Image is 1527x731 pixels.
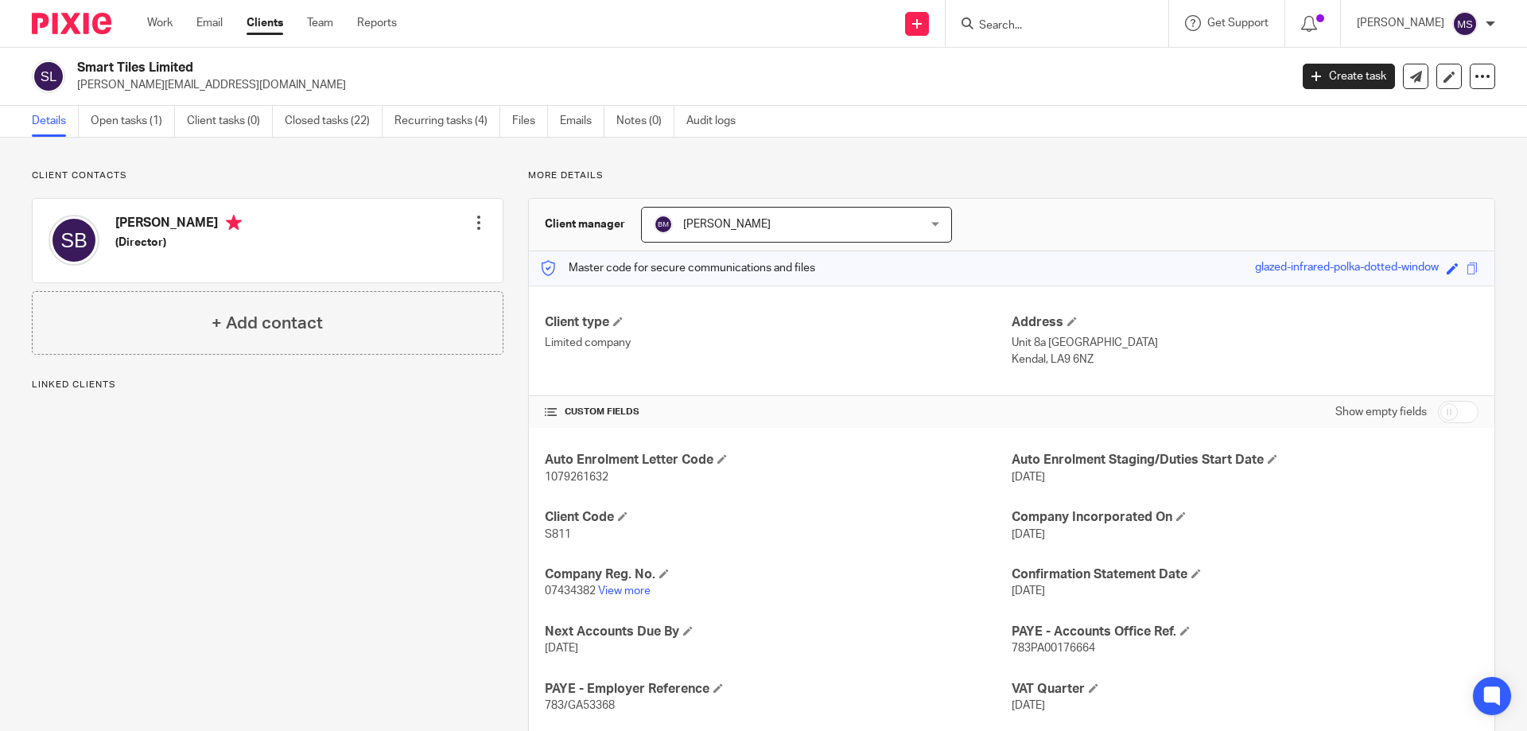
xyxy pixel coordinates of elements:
a: Create task [1303,64,1395,89]
h4: PAYE - Employer Reference [545,681,1012,698]
label: Show empty fields [1335,404,1427,420]
a: Work [147,15,173,31]
h4: Company Incorporated On [1012,509,1478,526]
span: [DATE] [545,643,578,654]
span: [DATE] [1012,472,1045,483]
a: Details [32,106,79,137]
a: Client tasks (0) [187,106,273,137]
a: Audit logs [686,106,748,137]
span: 783/GA53368 [545,700,615,711]
i: Primary [226,215,242,231]
p: [PERSON_NAME] [1357,15,1444,31]
p: Linked clients [32,379,503,391]
h4: + Add contact [212,311,323,336]
span: 783PA00176664 [1012,643,1095,654]
a: Files [512,106,548,137]
a: Closed tasks (22) [285,106,383,137]
a: Emails [560,106,604,137]
span: 1079261632 [545,472,608,483]
a: View more [598,585,651,597]
h4: Company Reg. No. [545,566,1012,583]
p: Client contacts [32,169,503,182]
span: S811 [545,529,571,540]
a: Team [307,15,333,31]
span: Get Support [1207,17,1269,29]
h3: Client manager [545,216,625,232]
p: [PERSON_NAME][EMAIL_ADDRESS][DOMAIN_NAME] [77,77,1279,93]
p: Master code for secure communications and files [541,260,815,276]
h4: Address [1012,314,1478,331]
h4: PAYE - Accounts Office Ref. [1012,624,1478,640]
h4: [PERSON_NAME] [115,215,242,235]
a: Email [196,15,223,31]
a: Open tasks (1) [91,106,175,137]
h4: VAT Quarter [1012,681,1478,698]
h4: Client type [545,314,1012,331]
span: 07434382 [545,585,596,597]
a: Clients [247,15,283,31]
h4: Auto Enrolment Staging/Duties Start Date [1012,452,1478,469]
h4: Next Accounts Due By [545,624,1012,640]
a: Reports [357,15,397,31]
h4: Client Code [545,509,1012,526]
h5: (Director) [115,235,242,251]
span: [DATE] [1012,585,1045,597]
h2: Smart Tiles Limited [77,60,1039,76]
img: svg%3E [1452,11,1478,37]
a: Notes (0) [616,106,674,137]
img: svg%3E [49,215,99,266]
p: Kendal, LA9 6NZ [1012,352,1478,367]
p: Limited company [545,335,1012,351]
p: More details [528,169,1495,182]
img: svg%3E [32,60,65,93]
h4: Confirmation Statement Date [1012,566,1478,583]
p: Unit 8a [GEOGRAPHIC_DATA] [1012,335,1478,351]
h4: CUSTOM FIELDS [545,406,1012,418]
span: [DATE] [1012,700,1045,711]
a: Recurring tasks (4) [394,106,500,137]
input: Search [977,19,1121,33]
h4: Auto Enrolment Letter Code [545,452,1012,469]
span: [DATE] [1012,529,1045,540]
div: glazed-infrared-polka-dotted-window [1255,259,1439,278]
img: Pixie [32,13,111,34]
span: [PERSON_NAME] [683,219,771,230]
img: svg%3E [654,215,673,234]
